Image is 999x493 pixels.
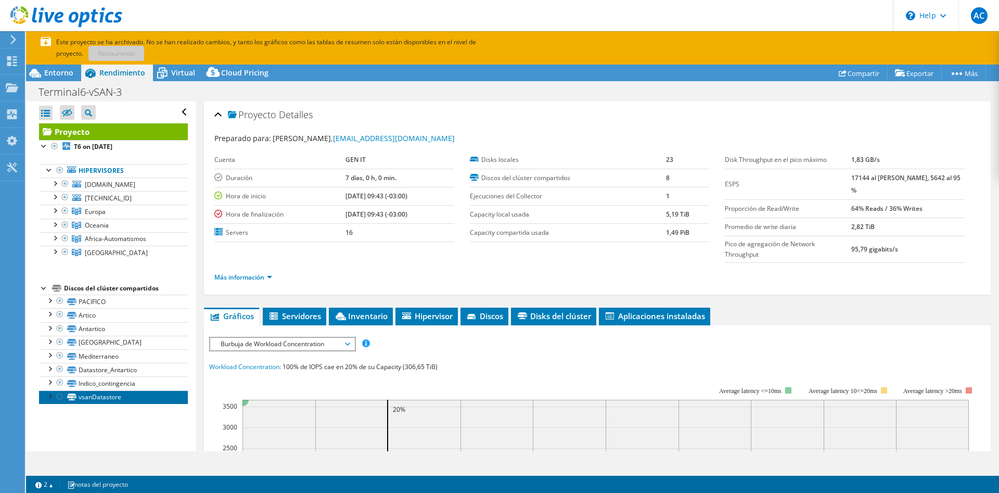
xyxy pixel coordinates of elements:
[971,7,988,24] span: AC
[345,210,407,219] b: [DATE] 09:43 (-03:00)
[725,222,851,232] label: Promedio de write diaria
[401,311,453,321] span: Hipervisor
[470,209,666,220] label: Capacity local usada
[64,282,188,295] div: Discos del clúster compartidos
[470,173,666,183] label: Discos del clúster compartidos
[44,68,73,78] span: Entorno
[214,173,345,183] label: Duración
[41,36,550,59] p: Este proyecto se ha archivado. No se han realizado cambios, y tanto los gráficos como las tablas ...
[85,248,148,257] span: [GEOGRAPHIC_DATA]
[39,322,188,336] a: Antartico
[39,363,188,376] a: Datastore_Antartico
[223,423,237,432] text: 3000
[85,180,135,189] span: [DOMAIN_NAME]
[221,68,268,78] span: Cloud Pricing
[39,140,188,154] a: T6 on [DATE]
[345,155,366,164] b: GEN IT
[214,227,345,238] label: Servers
[39,349,188,363] a: Mediterraneo
[466,311,503,321] span: Discos
[334,311,388,321] span: Inventario
[345,173,396,182] b: 7 días, 0 h, 0 min.
[666,173,670,182] b: 8
[719,387,782,395] tspan: Average latency <=10ms
[39,246,188,259] a: Africa
[171,68,195,78] span: Virtual
[470,155,666,165] label: Disks locales
[393,405,405,414] text: 20%
[39,219,188,232] a: Oceania
[345,228,353,237] b: 16
[99,68,145,78] span: Rendimiento
[273,133,455,143] span: [PERSON_NAME],
[85,221,109,230] span: Oceania
[604,311,705,321] span: Aplicaciones instaladas
[725,179,851,189] label: ESPS
[809,387,877,395] tspan: Average latency 10<=20ms
[39,376,188,390] a: Indico_contingencia
[725,155,851,165] label: Disk Throughput en el pico máximo
[283,362,438,371] span: 100% de IOPS cae en 20% de su Capacity (306,65 TiB)
[34,86,138,98] h1: Terminal6-vSAN-3
[39,308,188,322] a: Artico
[39,123,188,140] a: Proyecto
[228,110,276,120] span: Proyecto
[215,338,349,350] span: Burbuja de Workload Concentration
[214,191,345,201] label: Hora de inicio
[85,194,132,203] span: [TECHNICAL_ID]
[906,11,915,20] svg: \n
[214,273,272,282] a: Más información
[666,155,673,164] b: 23
[268,311,321,321] span: Servidores
[39,232,188,246] a: Africa-Automatismos
[279,108,313,121] span: Detalles
[214,155,345,165] label: Cuenta
[725,239,851,260] label: Pico de agregación de Network Throughput
[223,444,237,452] text: 2500
[887,65,942,81] a: Exportar
[39,191,188,205] a: [TECHNICAL_ID]
[851,222,875,231] b: 2,82 TiB
[39,178,188,191] a: [DOMAIN_NAME]
[470,191,666,201] label: Ejecuciones del Collector
[209,311,254,321] span: Gráficos
[39,164,188,178] a: Hipervisores
[39,295,188,308] a: PACIFICO
[903,387,962,395] text: Average latency >20ms
[39,336,188,349] a: [GEOGRAPHIC_DATA]
[60,478,135,491] a: notas del proyecto
[85,207,106,216] span: Europa
[470,227,666,238] label: Capacity compartida usada
[39,390,188,404] a: vsanDatastore
[345,192,407,200] b: [DATE] 09:43 (-03:00)
[209,362,281,371] span: Workload Concentration:
[851,204,923,213] b: 64% Reads / 36% Writes
[223,402,237,411] text: 3500
[666,210,689,219] b: 5,19 TiB
[39,205,188,218] a: Europa
[74,142,112,151] b: T6 on [DATE]
[941,65,986,81] a: Más
[851,155,880,164] b: 1,83 GB/s
[333,133,455,143] a: [EMAIL_ADDRESS][DOMAIN_NAME]
[851,173,960,195] b: 17144 al [PERSON_NAME], 5642 al 95 %
[214,209,345,220] label: Hora de finalización
[666,192,670,200] b: 1
[85,234,146,243] span: Africa-Automatismos
[214,133,271,143] label: Preparado para:
[851,245,898,254] b: 95,79 gigabits/s
[28,478,60,491] a: 2
[831,65,888,81] a: Compartir
[725,204,851,214] label: Proporción de Read/Write
[516,311,591,321] span: Disks del clúster
[666,228,689,237] b: 1,49 PiB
